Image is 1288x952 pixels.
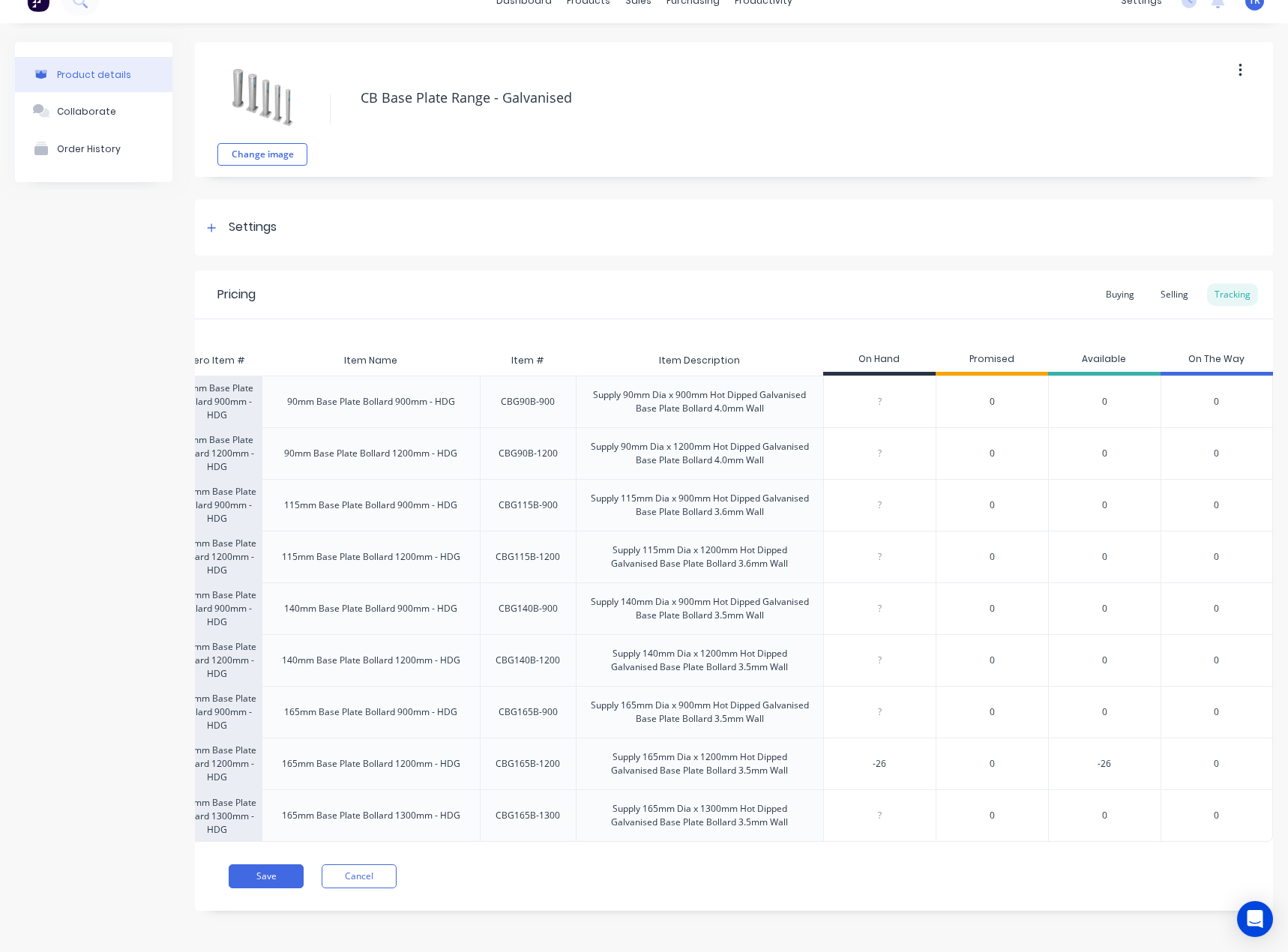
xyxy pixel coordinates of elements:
[496,550,560,564] div: CBG115B-1200
[172,686,262,738] div: 165mm Base Plate Bollard 900mm - HDG
[172,789,262,842] div: 165mm Base Plate Bollard 1300mm - HDG
[824,486,936,524] div: ?
[353,80,1179,136] textarea: CB Base Plate Range - Galvanised
[936,346,1048,376] div: Promised
[496,809,560,822] div: CBG165B-1300
[1048,531,1161,582] div: 0
[1048,634,1161,686] div: 0
[647,342,752,379] div: Item Description
[1214,550,1219,564] span: 0
[589,647,811,674] div: Supply 140mm Dia x 1200mm Hot Dipped Galvanised Base Plate Bollard 3.5mm Wall
[1214,705,1219,719] span: 0
[824,435,936,472] div: ?
[1048,427,1161,479] div: 0
[217,143,307,166] button: Change image
[57,143,121,154] div: Order History
[499,342,556,379] div: Item #
[589,543,811,570] div: Supply 115mm Dia x 1200mm Hot Dipped Galvanised Base Plate Bollard 3.6mm Wall
[824,797,936,834] div: ?
[1048,582,1161,634] div: 0
[172,634,262,686] div: 140mm Base Plate Bollard 1200mm - HDG
[499,498,558,512] div: CBG115B-900
[990,447,995,460] span: 0
[172,531,262,582] div: 115mm Base Plate Bollard 1200mm - HDG
[284,705,457,719] div: 165mm Base Plate Bollard 900mm - HDG
[172,479,262,531] div: 115mm Base Plate Bollard 900mm - HDG
[990,809,995,822] span: 0
[1048,738,1161,789] div: -26
[1214,447,1219,460] span: 0
[172,738,262,789] div: 165mm Base Plate Bollard 1200mm - HDG
[1237,901,1273,937] div: Open Intercom Messenger
[15,57,172,92] button: Product details
[990,498,995,512] span: 0
[990,602,995,615] span: 0
[824,383,936,421] div: ?
[1214,395,1219,409] span: 0
[57,106,116,117] div: Collaborate
[57,69,131,80] div: Product details
[282,550,460,564] div: 115mm Base Plate Bollard 1200mm - HDG
[282,654,460,667] div: 140mm Base Plate Bollard 1200mm - HDG
[172,427,262,479] div: 90mm Base Plate Bollard 1200mm - HDG
[589,699,811,726] div: Supply 165mm Dia x 900mm Hot Dipped Galvanised Base Plate Bollard 3.5mm Wall
[589,388,811,415] div: Supply 90mm Dia x 900mm Hot Dipped Galvanised Base Plate Bollard 4.0mm Wall
[172,346,262,376] div: Xero Item #
[589,492,811,519] div: Supply 115mm Dia x 900mm Hot Dipped Galvanised Base Plate Bollard 3.6mm Wall
[496,654,560,667] div: CBG140B-1200
[499,447,558,460] div: CBG90B-1200
[990,550,995,564] span: 0
[824,590,936,627] div: ?
[1214,809,1219,822] span: 0
[284,602,457,615] div: 140mm Base Plate Bollard 900mm - HDG
[1153,283,1196,306] div: Selling
[217,53,307,166] div: fileChange image
[499,705,558,719] div: CBG165B-900
[589,595,811,622] div: Supply 140mm Dia x 900mm Hot Dipped Galvanised Base Plate Bollard 3.5mm Wall
[1214,602,1219,615] span: 0
[1214,654,1219,667] span: 0
[589,750,811,777] div: Supply 165mm Dia x 1200mm Hot Dipped Galvanised Base Plate Bollard 3.5mm Wall
[824,745,936,783] div: -26
[172,582,262,634] div: 140mm Base Plate Bollard 900mm - HDG
[282,757,460,771] div: 165mm Base Plate Bollard 1200mm - HDG
[501,395,555,409] div: CBG90B-900
[499,602,558,615] div: CBG140B-900
[229,864,304,888] button: Save
[589,440,811,467] div: Supply 90mm Dia x 1200mm Hot Dipped Galvanised Base Plate Bollard 4.0mm Wall
[990,705,995,719] span: 0
[322,864,397,888] button: Cancel
[172,376,262,427] div: 90mm Base Plate Bollard 900mm - HDG
[332,342,409,379] div: Item Name
[282,809,460,822] div: 165mm Base Plate Bollard 1300mm - HDG
[1214,498,1219,512] span: 0
[824,538,936,576] div: ?
[1098,283,1142,306] div: Buying
[217,286,256,304] div: Pricing
[824,642,936,679] div: ?
[15,92,172,130] button: Collaborate
[824,693,936,731] div: ?
[229,218,277,237] div: Settings
[284,498,457,512] div: 115mm Base Plate Bollard 900mm - HDG
[15,130,172,167] button: Order History
[1048,346,1161,376] div: Available
[1214,757,1219,771] span: 0
[1207,283,1258,306] div: Tracking
[1161,346,1273,376] div: On The Way
[1048,479,1161,531] div: 0
[496,757,560,771] div: CBG165B-1200
[1048,789,1161,842] div: 0
[1048,376,1161,427] div: 0
[1048,686,1161,738] div: 0
[990,395,995,409] span: 0
[990,654,995,667] span: 0
[225,61,300,136] img: file
[823,346,936,376] div: On Hand
[287,395,455,409] div: 90mm Base Plate Bollard 900mm - HDG
[589,802,811,829] div: Supply 165mm Dia x 1300mm Hot Dipped Galvanised Base Plate Bollard 3.5mm Wall
[284,447,457,460] div: 90mm Base Plate Bollard 1200mm - HDG
[990,757,995,771] span: 0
